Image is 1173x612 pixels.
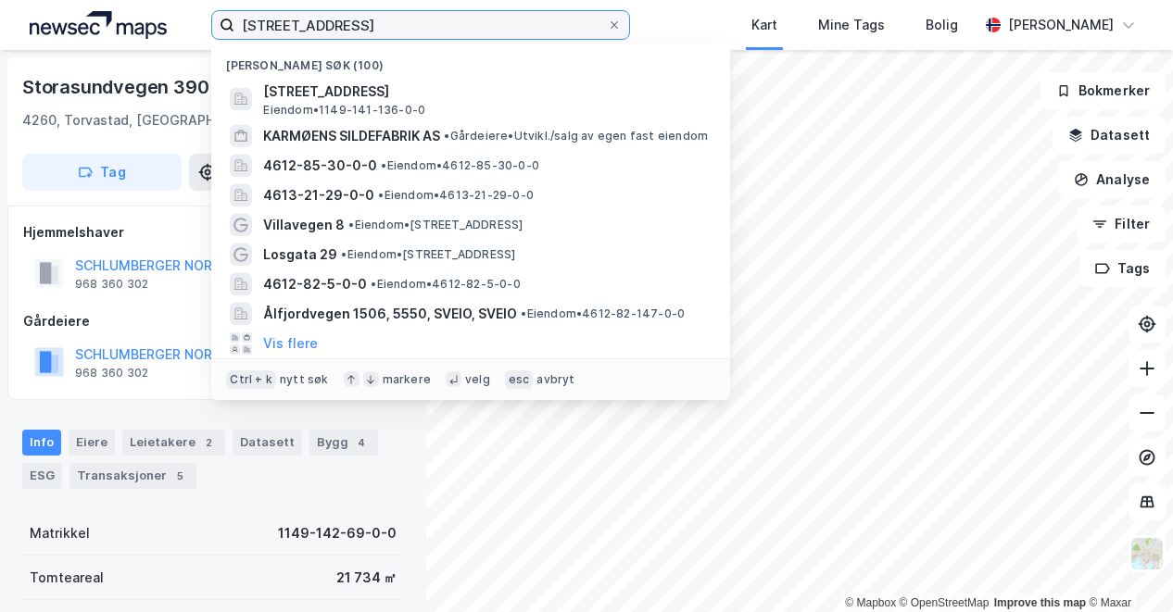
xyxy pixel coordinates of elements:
div: Info [22,430,61,456]
div: 4260, Torvastad, [GEOGRAPHIC_DATA] [22,109,271,131]
button: Vis flere [263,332,318,355]
button: Analyse [1058,161,1166,198]
div: 21 734 ㎡ [336,567,397,589]
span: • [444,129,449,143]
span: • [371,277,376,291]
div: Hjemmelshaver [23,221,403,244]
div: Tomteareal [30,567,104,589]
div: 2 [199,433,218,452]
div: 1149-142-69-0-0 [278,522,397,544]
div: Datasett [233,430,302,456]
span: • [348,218,354,231]
button: Datasett [1053,117,1166,154]
div: Leietakere [122,430,225,456]
a: Improve this map [994,596,1086,609]
div: [PERSON_NAME] [1008,14,1114,36]
span: Eiendom • 4612-82-5-0-0 [371,277,520,292]
div: Kontrollprogram for chat [1080,523,1173,612]
div: Bygg [309,430,378,456]
span: 4612-85-30-0-0 [263,155,377,177]
div: Transaksjoner [69,463,196,489]
div: avbryt [536,372,574,387]
a: Mapbox [845,596,896,609]
span: KARMØENS SILDEFABRIK AS [263,125,440,147]
div: Matrikkel [30,522,90,544]
span: [STREET_ADDRESS] [263,81,708,103]
span: • [341,247,347,261]
div: esc [505,370,534,389]
input: Søk på adresse, matrikkel, gårdeiere, leietakere eller personer [234,11,607,39]
span: Losgata 29 [263,244,337,266]
div: velg [465,372,490,387]
button: Bokmerker [1041,72,1166,109]
div: 4 [352,433,371,452]
div: Gårdeiere [23,310,403,332]
span: 4613-21-29-0-0 [263,184,374,206]
div: 968 360 302 [75,277,148,292]
div: Mine Tags [818,14,885,36]
div: 5 [170,467,189,485]
img: logo.a4113a55bc3d86da70a041830d287a7e.svg [30,11,167,39]
span: Eiendom • 1149-141-136-0-0 [263,103,425,118]
div: Kart [751,14,777,36]
button: Filter [1077,206,1166,243]
iframe: Chat Widget [1080,523,1173,612]
span: Eiendom • [STREET_ADDRESS] [341,247,515,262]
div: [PERSON_NAME] søk (100) [211,44,730,77]
div: 968 360 302 [75,366,148,381]
div: markere [383,372,431,387]
button: Tag [22,154,182,191]
span: Eiendom • 4612-82-147-0-0 [521,306,685,321]
div: ESG [22,463,62,489]
div: nytt søk [280,372,329,387]
span: Eiendom • 4612-85-30-0-0 [381,158,539,173]
div: Bolig [926,14,958,36]
span: Villavegen 8 [263,214,345,236]
span: Eiendom • 4613-21-29-0-0 [378,188,534,203]
button: Tags [1079,250,1166,287]
a: OpenStreetMap [900,596,990,609]
span: • [378,188,384,202]
span: Ålfjordvegen 1506, 5550, SVEIO, SVEIO [263,303,517,325]
div: Eiere [69,430,115,456]
div: Storasundvegen 390 [22,72,212,102]
span: • [521,306,526,320]
span: Gårdeiere • Utvikl./salg av egen fast eiendom [444,129,708,144]
span: Eiendom • [STREET_ADDRESS] [348,218,523,232]
span: 4612-82-5-0-0 [263,273,367,295]
span: • [381,158,386,172]
div: Ctrl + k [226,370,276,389]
